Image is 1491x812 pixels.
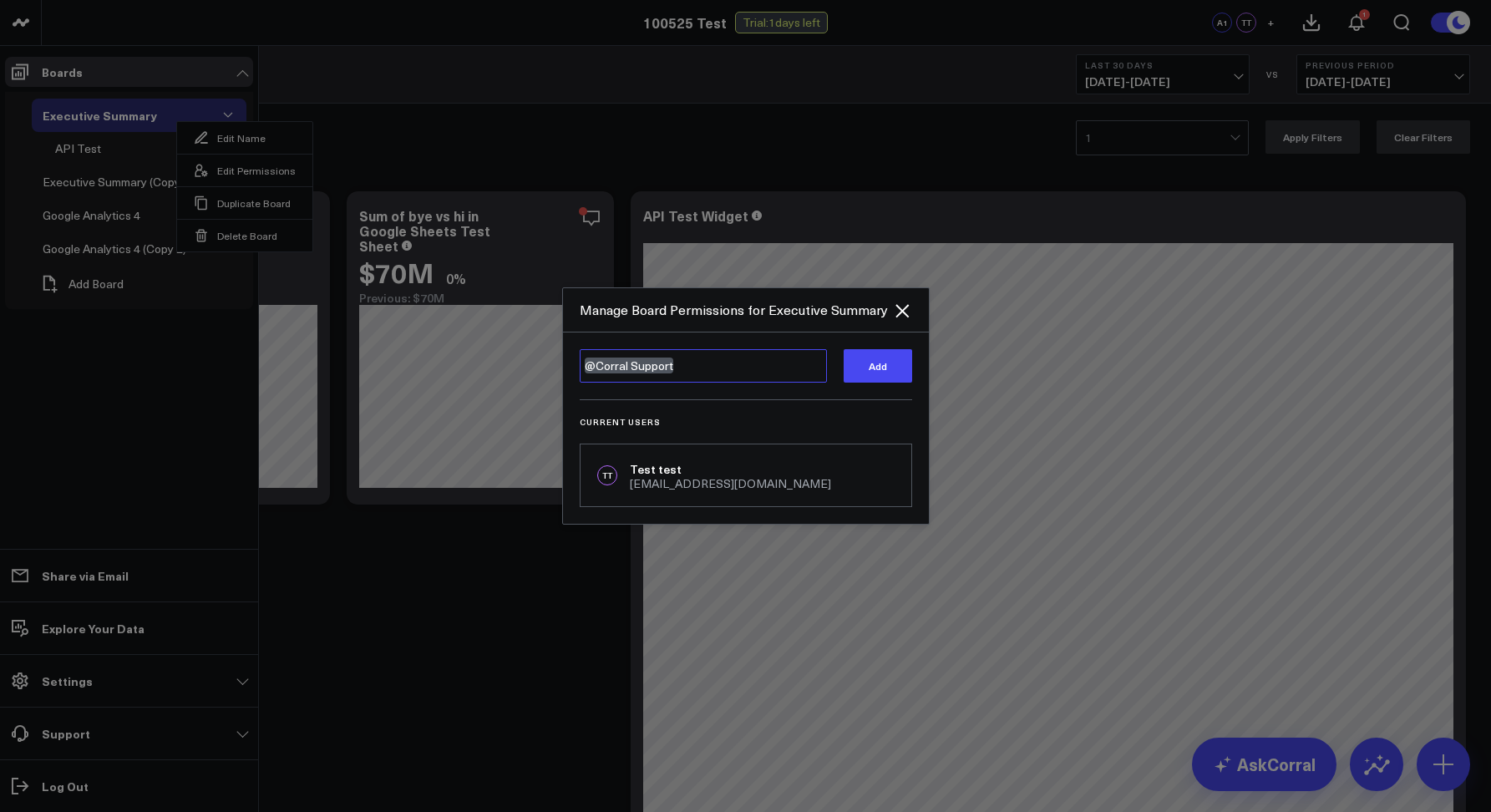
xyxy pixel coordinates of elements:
div: Test test [630,461,831,478]
h3: Current Users [580,417,912,427]
button: Close [892,301,912,321]
div: Manage Board Permissions for Executive Summary [580,301,892,319]
div: TT [597,465,617,485]
div: [EMAIL_ADDRESS][DOMAIN_NAME] [630,478,831,490]
button: Add [844,349,912,383]
textarea: @Corral Support [580,349,827,383]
